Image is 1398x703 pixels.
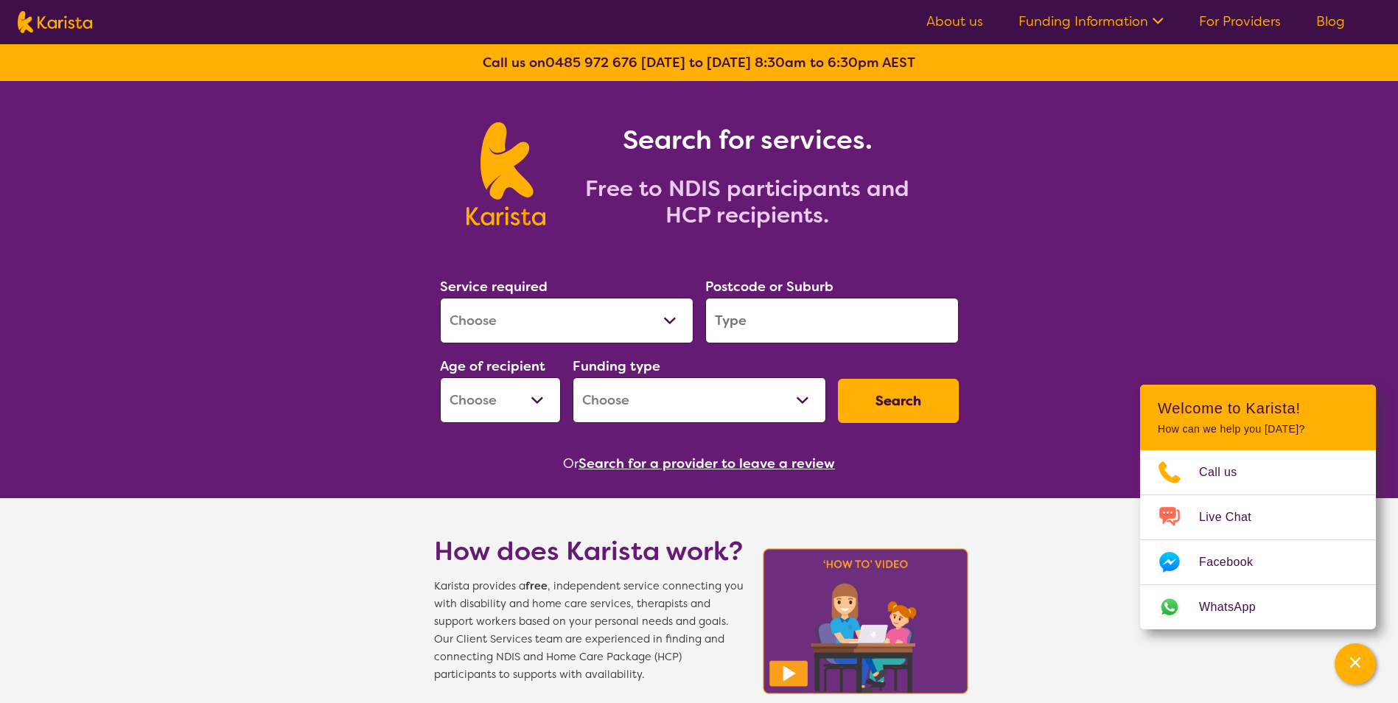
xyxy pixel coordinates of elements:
span: Live Chat [1199,506,1269,528]
a: Blog [1316,13,1345,30]
a: 0485 972 676 [545,54,637,71]
button: Channel Menu [1335,643,1376,685]
label: Funding type [573,357,660,375]
label: Age of recipient [440,357,545,375]
span: WhatsApp [1199,596,1273,618]
span: Facebook [1199,551,1271,573]
img: Karista video [758,544,974,699]
h1: How does Karista work? [434,534,744,569]
b: free [525,579,548,593]
button: Search for a provider to leave a review [579,452,835,475]
button: Search [838,379,959,423]
a: For Providers [1199,13,1281,30]
h1: Search for services. [563,122,932,158]
ul: Choose channel [1140,450,1376,629]
img: Karista logo [466,122,545,225]
img: Karista logo [18,11,92,33]
label: Service required [440,278,548,295]
label: Postcode or Suburb [705,278,833,295]
h2: Welcome to Karista! [1158,399,1358,417]
span: Call us [1199,461,1255,483]
span: Or [563,452,579,475]
a: About us [926,13,983,30]
h2: Free to NDIS participants and HCP recipients. [563,175,932,228]
div: Channel Menu [1140,385,1376,629]
a: Web link opens in a new tab. [1140,585,1376,629]
a: Funding Information [1018,13,1164,30]
p: How can we help you [DATE]? [1158,423,1358,436]
span: Karista provides a , independent service connecting you with disability and home care services, t... [434,578,744,684]
input: Type [705,298,959,343]
b: Call us on [DATE] to [DATE] 8:30am to 6:30pm AEST [483,54,915,71]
